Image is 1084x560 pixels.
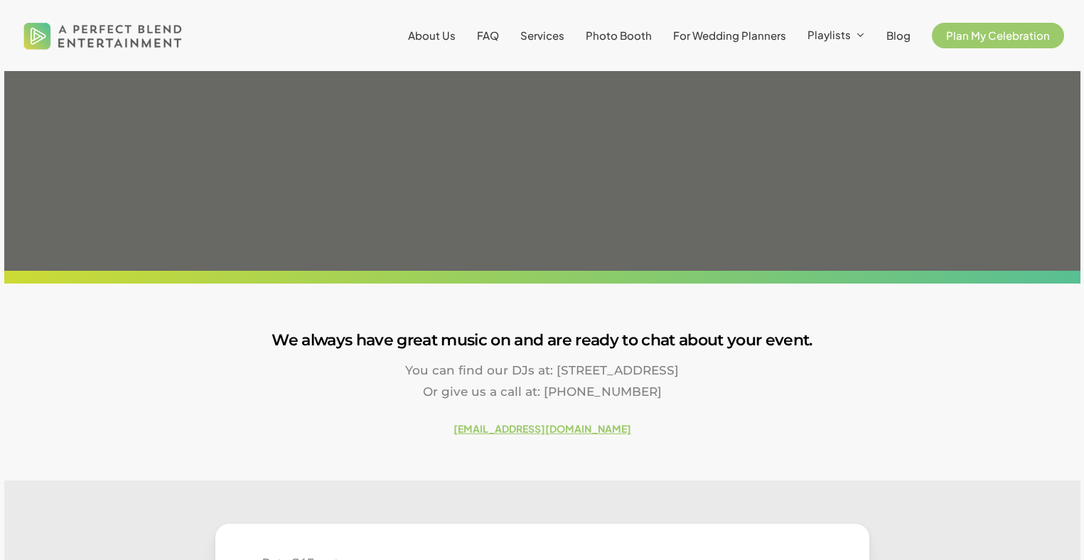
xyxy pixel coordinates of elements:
span: Photo Booth [586,28,652,42]
h3: We always have great music on and are ready to chat about your event. [4,327,1080,354]
a: Playlists [807,29,865,42]
a: Plan My Celebration [932,30,1064,41]
span: You can find our DJs at: [STREET_ADDRESS] [405,363,679,377]
span: Blog [886,28,911,42]
span: Or give us a call at: [PHONE_NUMBER] [423,384,662,399]
a: Blog [886,30,911,41]
span: Services [520,28,564,42]
a: Services [520,30,564,41]
span: About Us [408,28,456,42]
a: FAQ [477,30,499,41]
a: Photo Booth [586,30,652,41]
a: For Wedding Planners [673,30,786,41]
span: Playlists [807,28,851,41]
span: Plan My Celebration [946,28,1050,42]
span: FAQ [477,28,499,42]
img: A Perfect Blend Entertainment [20,10,186,61]
a: About Us [408,30,456,41]
span: For Wedding Planners [673,28,786,42]
a: [EMAIL_ADDRESS][DOMAIN_NAME] [454,422,631,435]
